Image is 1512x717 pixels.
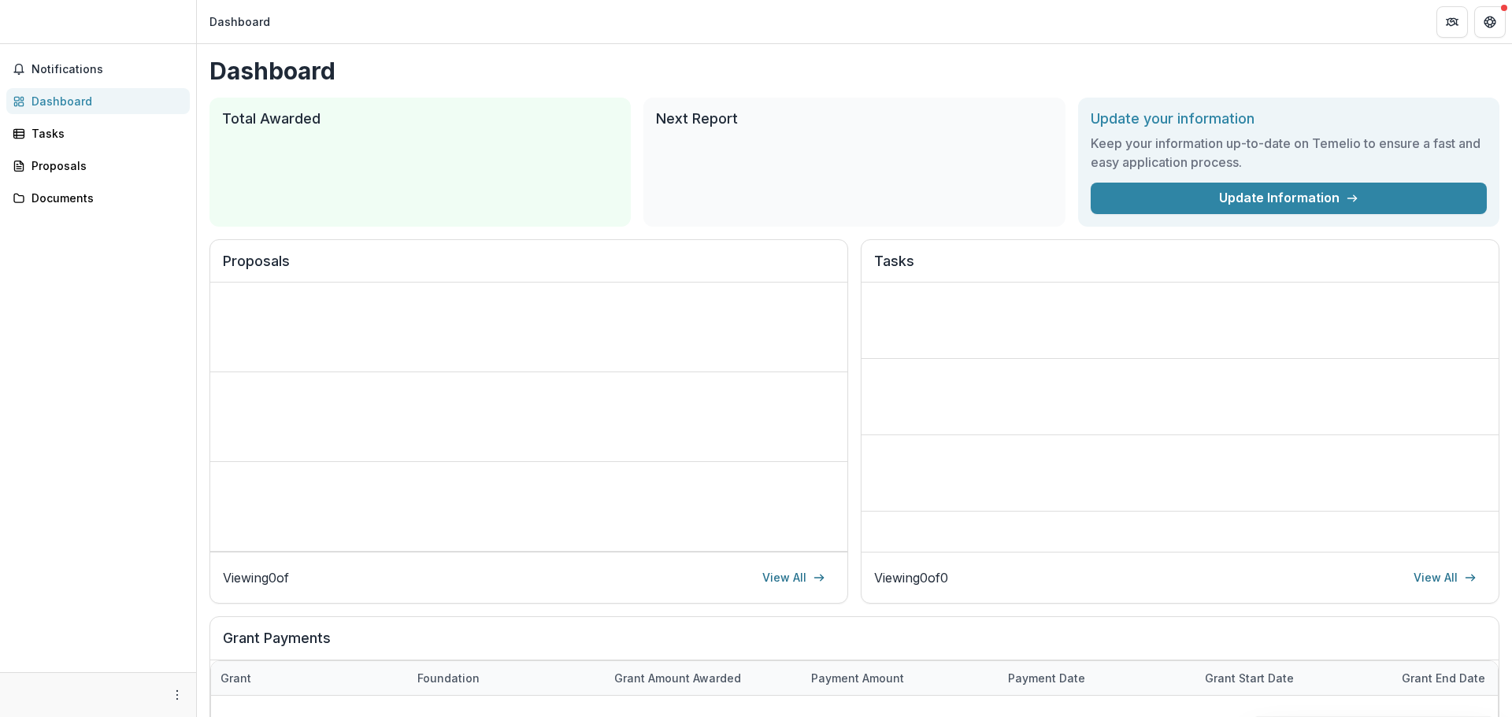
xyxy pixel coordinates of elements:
[1404,565,1486,590] a: View All
[874,568,948,587] p: Viewing 0 of 0
[6,57,190,82] button: Notifications
[209,13,270,30] div: Dashboard
[6,120,190,146] a: Tasks
[31,125,177,142] div: Tasks
[874,253,1486,283] h2: Tasks
[222,110,618,128] h2: Total Awarded
[168,686,187,704] button: More
[6,185,190,211] a: Documents
[31,93,177,109] div: Dashboard
[31,157,177,174] div: Proposals
[31,63,183,76] span: Notifications
[1091,183,1487,214] a: Update Information
[1091,134,1487,172] h3: Keep your information up-to-date on Temelio to ensure a fast and easy application process.
[1436,6,1468,38] button: Partners
[753,565,835,590] a: View All
[1091,110,1487,128] h2: Update your information
[203,10,276,33] nav: breadcrumb
[223,568,289,587] p: Viewing 0 of
[1474,6,1506,38] button: Get Help
[223,630,1486,660] h2: Grant Payments
[209,57,1499,85] h1: Dashboard
[223,253,835,283] h2: Proposals
[6,88,190,114] a: Dashboard
[31,190,177,206] div: Documents
[656,110,1052,128] h2: Next Report
[6,153,190,179] a: Proposals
